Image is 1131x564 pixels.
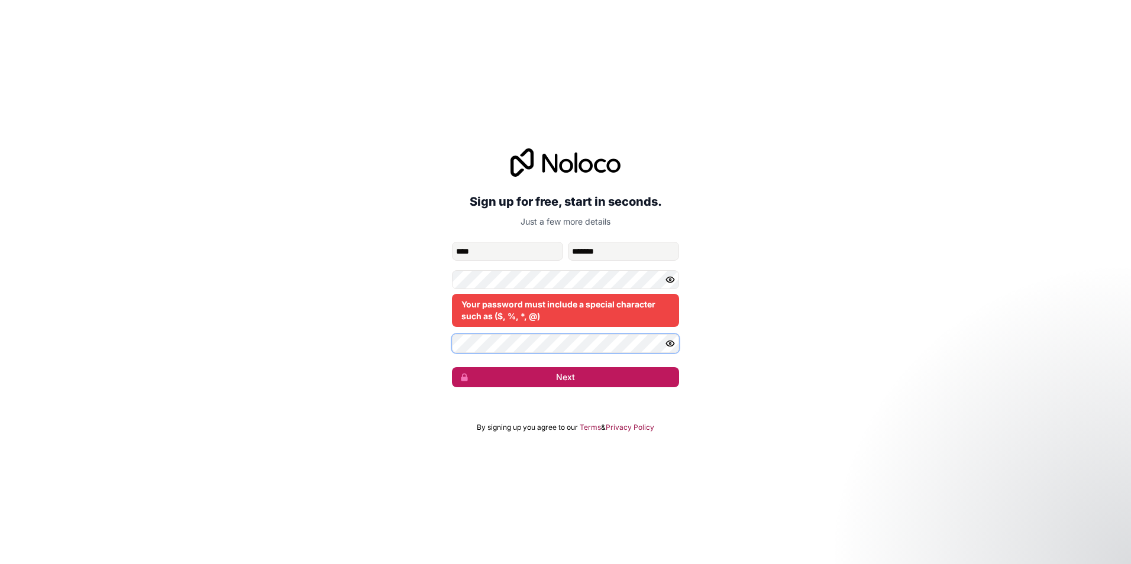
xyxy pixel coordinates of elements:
[452,270,679,289] input: Password
[477,423,578,432] span: By signing up you agree to our
[568,242,679,261] input: family-name
[452,242,563,261] input: given-name
[452,191,679,212] h2: Sign up for free, start in seconds.
[452,367,679,387] button: Next
[606,423,654,432] a: Privacy Policy
[580,423,601,432] a: Terms
[452,216,679,228] p: Just a few more details
[894,475,1131,558] iframe: Intercom notifications message
[452,334,679,353] input: Confirm password
[452,294,679,327] div: Your password must include a special character such as ($, %, *, @)
[601,423,606,432] span: &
